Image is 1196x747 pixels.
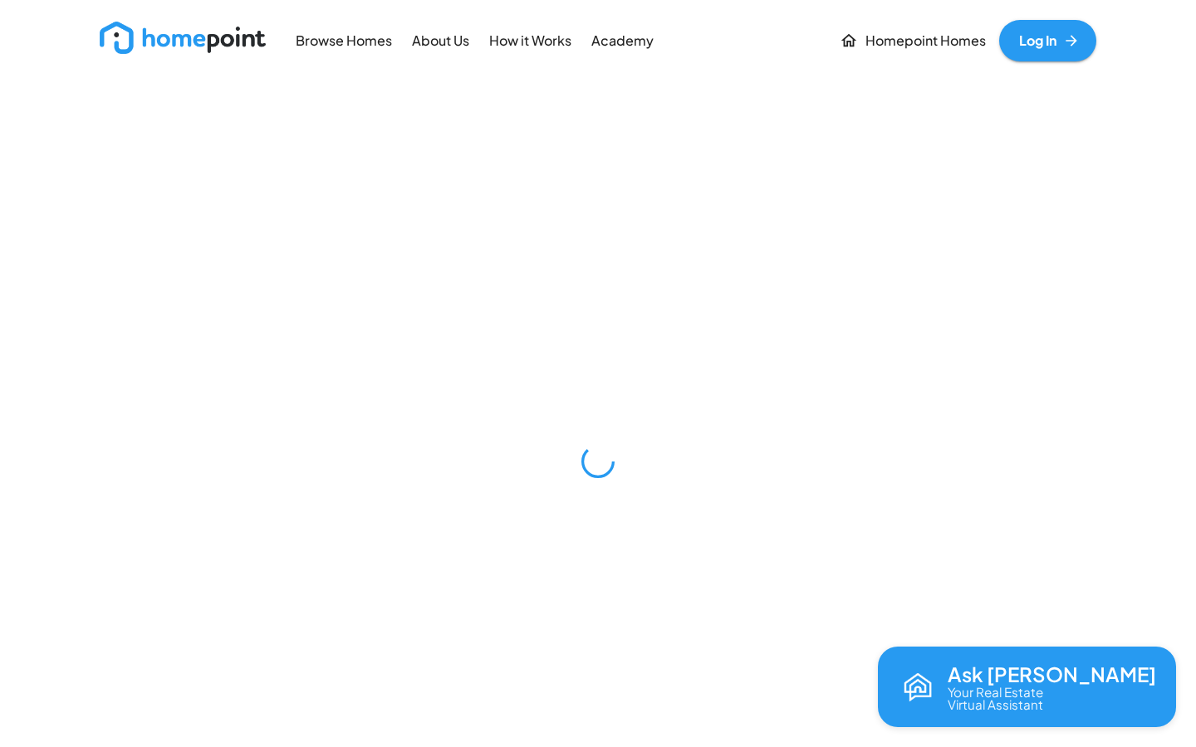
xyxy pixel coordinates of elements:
p: Ask [PERSON_NAME] [948,663,1156,685]
p: Academy [591,32,654,51]
a: Homepoint Homes [833,20,993,61]
p: How it Works [489,32,571,51]
p: Your Real Estate Virtual Assistant [948,686,1043,710]
a: Log In [999,20,1096,61]
p: Browse Homes [296,32,392,51]
p: About Us [412,32,469,51]
img: Reva [898,667,938,707]
a: How it Works [483,22,578,59]
p: Homepoint Homes [865,32,986,51]
a: Browse Homes [289,22,399,59]
a: Academy [585,22,660,59]
a: About Us [405,22,476,59]
img: new_logo_light.png [100,22,266,54]
button: Open chat with Reva [878,647,1176,727]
